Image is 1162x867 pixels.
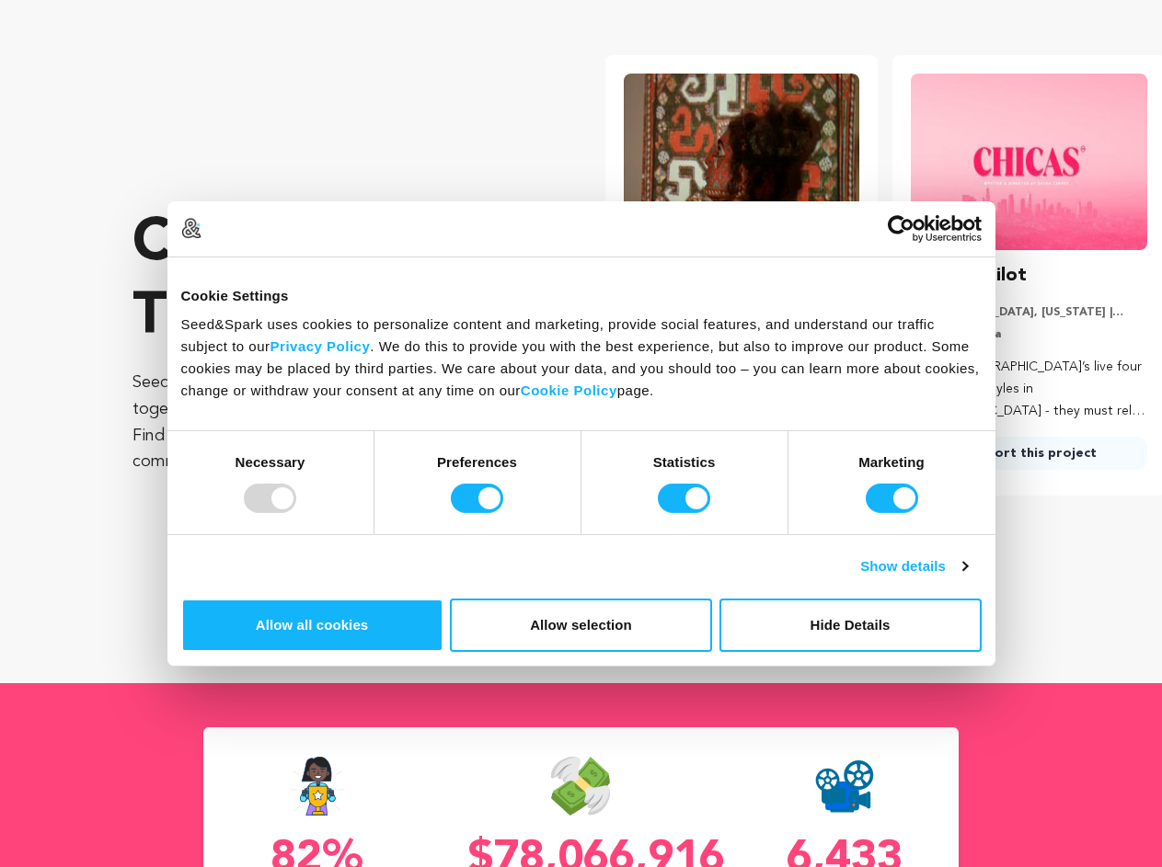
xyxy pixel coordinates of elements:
img: logo [181,218,201,238]
p: Comedy, Drama [911,327,1147,342]
button: Allow selection [450,599,712,652]
p: Four [DEMOGRAPHIC_DATA]’s live four different lifestyles in [GEOGRAPHIC_DATA] - they must rely on... [911,357,1147,422]
a: Usercentrics Cookiebot - opens in a new window [821,214,982,242]
strong: Preferences [437,454,517,470]
img: Seed&Spark Projects Created Icon [815,757,874,816]
p: [GEOGRAPHIC_DATA], [US_STATE] | Series [911,305,1147,320]
img: Seed&Spark Money Raised Icon [551,757,610,816]
strong: Marketing [858,454,925,470]
img: The Dragon Under Our Feet image [624,74,860,250]
a: Show details [860,555,967,577]
img: CHICAS Pilot image [911,74,1147,250]
img: Seed&Spark Success Rate Icon [289,757,346,816]
p: Crowdfunding that . [132,208,532,355]
a: Cookie Policy [521,382,617,398]
a: Privacy Policy [270,338,371,354]
p: Seed&Spark is where creators and audiences work together to bring incredible new projects to life... [132,370,532,475]
div: Cookie Settings [181,284,982,306]
strong: Statistics [653,454,716,470]
button: Hide Details [719,599,982,652]
a: Support this project [911,437,1147,470]
div: Seed&Spark uses cookies to personalize content and marketing, provide social features, and unders... [181,314,982,402]
strong: Necessary [236,454,305,470]
button: Allow all cookies [181,599,443,652]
